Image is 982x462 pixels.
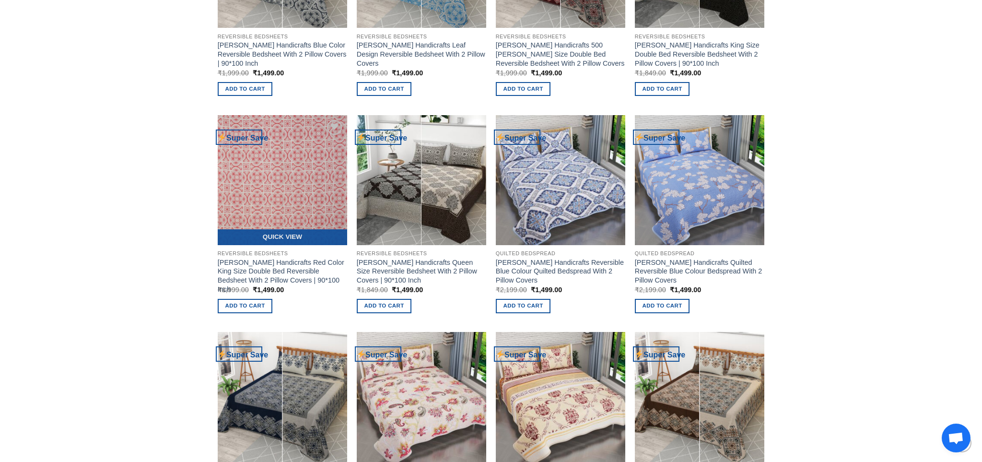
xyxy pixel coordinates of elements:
bdi: 1,499.00 [392,69,423,77]
span: ₹ [531,286,535,294]
a: [PERSON_NAME] Handicrafts Blue Color Reversible Bedsheet With 2 Pillow Covers | 90*100 Inch [218,41,347,68]
span: ₹ [670,286,674,294]
p: Reversible Bedsheets [357,34,486,40]
img: Buy Quilted Bedspreads [496,115,625,245]
span: ₹ [392,69,396,77]
bdi: 1,499.00 [531,69,562,77]
img: buy reversible bedspreads [218,332,347,462]
bdi: 1,499.00 [392,286,423,294]
p: Reversible Bedsheets [357,250,486,257]
bdi: 1,499.00 [253,286,284,294]
bdi: 1,849.00 [357,286,388,294]
bdi: 1,849.00 [635,69,666,77]
a: Quick View [218,229,347,246]
a: [PERSON_NAME] Handicrafts 500 [PERSON_NAME] Size Double Bed Reversible Bedsheet With 2 Pillow Covers [496,41,625,68]
a: Add to cart: “Kritarth Handicrafts Quilted Reversible Blue Colour Bedspread With 2 Pillow Covers” [635,299,690,313]
a: [PERSON_NAME] Handicrafts Red Color King Size Double Bed Reversible Bedsheet With 2 Pillow Covers... [218,258,347,294]
img: reversible bedsheet [218,115,347,245]
img: Buy King Size Quilted Bedspread [357,332,486,462]
a: [PERSON_NAME] Handicrafts Leaf Design Reversible Bedsheet With 2 Pillow Covers [357,41,486,68]
span: ₹ [496,286,500,294]
span: ₹ [670,69,674,77]
span: ₹ [253,286,257,294]
bdi: 2,199.00 [496,286,527,294]
img: Buy Quilted Bedspread [496,332,625,462]
p: Quilted Bedspread [496,250,625,257]
a: Add to cart: “Kritarth Handicrafts Reversible Blue Colour Quilted Bedspread With 2 Pillow Covers” [496,299,551,313]
img: Buy Bed sheets [635,332,764,462]
span: ₹ [218,286,222,294]
bdi: 2,199.00 [635,286,666,294]
a: Add to cart: “Kritarth Handicrafts Leaf Design Reversible Bedsheet With 2 Pillow Covers” [357,82,412,96]
p: Reversible Bedsheets [496,34,625,40]
a: Add to cart: “Kritarth Handicrafts Queen Size Reversible Bedsheet With 2 Pillow Covers | 90*100 I... [357,299,412,313]
button: Wishlist [327,120,342,135]
span: ₹ [357,69,361,77]
span: ₹ [253,69,257,77]
bdi: 1,999.00 [496,69,527,77]
bdi: 1,499.00 [670,69,701,77]
a: Open chat [942,424,970,452]
span: ₹ [531,69,535,77]
span: ₹ [357,286,361,294]
bdi: 1,999.00 [357,69,388,77]
span: ₹ [392,286,396,294]
span: ₹ [635,69,639,77]
a: [PERSON_NAME] Handicrafts Queen Size Reversible Bedsheet With 2 Pillow Covers | 90*100 Inch [357,258,486,285]
a: Add to cart: “Kritarth Handicrafts Red Color King Size Double Bed Reversible Bedsheet With 2 Pill... [218,299,273,313]
p: Reversible Bedsheets [218,250,347,257]
p: Quilted Bedspread [635,250,764,257]
span: ₹ [635,286,639,294]
img: Buy Quilted Bedspread [635,115,764,245]
bdi: 1,499.00 [670,286,701,294]
p: Reversible Bedsheets [635,34,764,40]
bdi: 1,499.00 [253,69,284,77]
a: [PERSON_NAME] Handicrafts Quilted Reversible Blue Colour Bedspread With 2 Pillow Covers [635,258,764,285]
span: ₹ [496,69,500,77]
bdi: 1,499.00 [531,286,562,294]
a: Add to cart: “Kritarth Handicrafts Blue Color Reversible Bedsheet With 2 Pillow Covers | 90*100 I... [218,82,273,96]
bdi: 1,999.00 [218,69,249,77]
a: [PERSON_NAME] Handicrafts Reversible Blue Colour Quilted Bedspread With 2 Pillow Covers [496,258,625,285]
bdi: 1,999.00 [218,286,249,294]
a: Add to cart: “Kritarth Handicrafts King Size Double Bed Reversible Bedsheet With 2 Pillow Covers ... [635,82,690,96]
span: ₹ [218,69,222,77]
a: Add to cart: “Kritarth Handicrafts 500 TC King Size Double Bed Reversible Bedsheet With 2 Pillow ... [496,82,551,96]
a: [PERSON_NAME] Handicrafts King Size Double Bed Reversible Bedsheet With 2 Pillow Covers | 90*100 ... [635,41,764,68]
p: Reversible Bedsheets [218,34,347,40]
img: Reversible Bedsheet [357,115,486,245]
